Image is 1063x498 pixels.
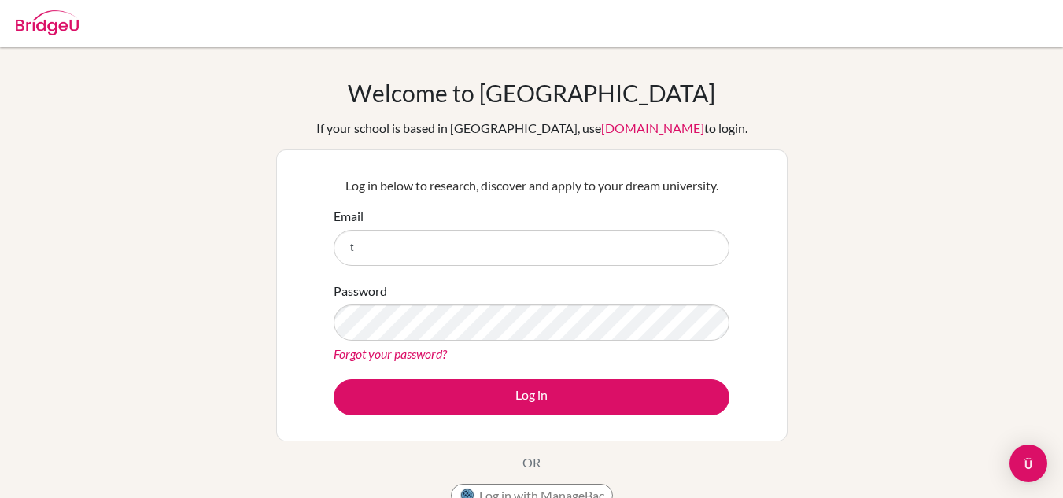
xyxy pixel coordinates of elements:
div: Open Intercom Messenger [1009,445,1047,482]
a: Forgot your password? [334,346,447,361]
h1: Welcome to [GEOGRAPHIC_DATA] [348,79,715,107]
a: [DOMAIN_NAME] [601,120,704,135]
button: Log in [334,379,729,415]
label: Password [334,282,387,301]
label: Email [334,207,364,226]
p: OR [522,453,541,472]
div: If your school is based in [GEOGRAPHIC_DATA], use to login. [316,119,747,138]
p: Log in below to research, discover and apply to your dream university. [334,176,729,195]
img: Bridge-U [16,10,79,35]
